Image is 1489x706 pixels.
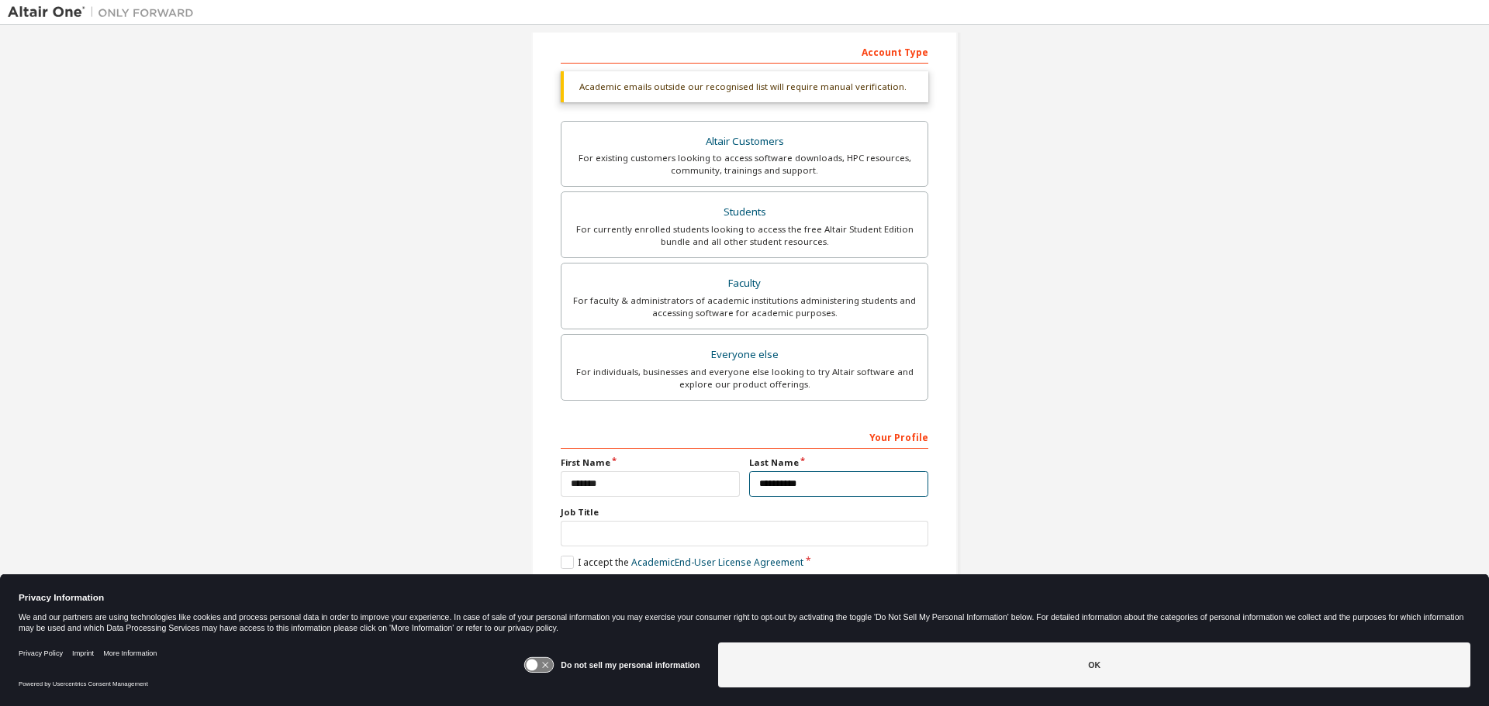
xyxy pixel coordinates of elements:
[571,273,918,294] div: Faculty
[571,344,918,366] div: Everyone else
[561,556,803,569] label: I accept the
[561,456,740,469] label: First Name
[571,294,918,319] div: For faculty & administrators of academic institutions administering students and accessing softwa...
[571,152,918,177] div: For existing customers looking to access software downloads, HPC resources, community, trainings ...
[571,131,918,153] div: Altair Customers
[561,39,928,64] div: Account Type
[561,71,928,102] div: Academic emails outside our recognised list will require manual verification.
[571,366,918,391] div: For individuals, businesses and everyone else looking to try Altair software and explore our prod...
[561,424,928,449] div: Your Profile
[631,556,803,569] a: Academic End-User License Agreement
[571,201,918,223] div: Students
[749,456,928,469] label: Last Name
[571,223,918,248] div: For currently enrolled students looking to access the free Altair Student Edition bundle and all ...
[561,506,928,518] label: Job Title
[8,5,202,20] img: Altair One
